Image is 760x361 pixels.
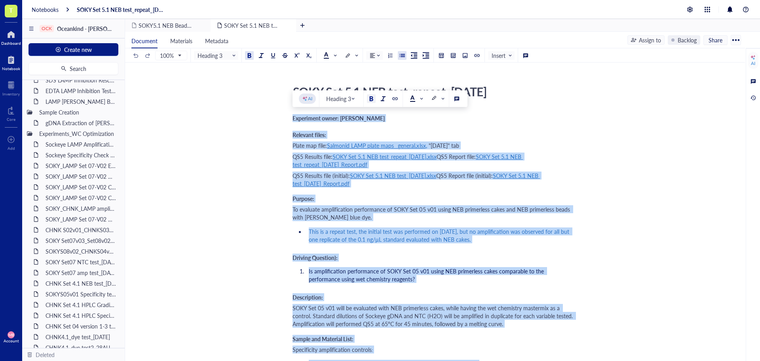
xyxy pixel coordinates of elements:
[42,139,120,150] div: Sockeye LAMP Amplification Test 1 [DATE]
[42,26,52,31] div: OCK
[28,43,118,56] button: Create new
[42,321,120,332] div: CHNK Set 04 version 1-3 test_[DATE]
[8,146,15,151] div: Add
[42,117,120,128] div: gDNA Extraction of [PERSON_NAME] Salmonidae Samples [DATE]
[2,53,20,71] a: Notebook
[4,338,19,343] div: Account
[703,35,728,45] button: Share
[42,256,120,267] div: SOKY Set07 NTC test_[DATE]
[160,52,181,59] span: 100%
[1,28,21,46] a: Dashboard
[42,96,120,107] div: LAMP [PERSON_NAME] Buffer Inhibition Evaluation [DATE]
[437,153,476,160] span: QS5 Report file:
[2,66,20,71] div: Notebook
[131,37,158,45] span: Document
[709,36,722,44] span: Share
[639,36,661,44] div: Assign to
[429,141,459,149] span: "[DATE]" tab
[57,25,133,32] span: Oceankind - [PERSON_NAME]
[42,74,120,86] div: SDS LAMP Inhibition Rescue [DATE]
[293,195,314,202] span: Purpose:
[293,153,523,168] span: SOKY Set 5.1 NEB test_repeat_[DATE]_Report.pdf
[309,267,545,283] span: Is amplification performance of SOKY Set 05 v01 using NEB primerless cakes comparable to the perf...
[293,304,574,328] span: SOKY Set 05 v01 will be evaluated with NEB primerless cakes, while having the wet chemistry maste...
[350,172,436,180] span: SOKY Set 5.1 NEB test_[DATE].xlsx
[36,128,120,139] div: Experiments_WC Optimization
[309,227,571,243] span: This is a repeat test, the initial test was performed on [DATE], but no amplification was observe...
[42,288,120,300] div: SOKYS05v01 Specificity test2 [DATE]
[42,278,120,289] div: CHNK Set 4.1 NEB test_[DATE]
[42,235,120,246] div: SOKY Set07v03_Set08v02 amplification test_[DATE]
[42,299,120,310] div: CHNK Set 4.1 HPLC Gradient Test [DATE]
[293,335,353,343] span: Sample and Material List:
[42,224,120,235] div: CHNK S02v01_CHNKS03v01 Specificity test [DATE]
[678,36,697,44] div: Backlog
[36,107,120,118] div: Sample Creation
[42,310,120,321] div: CHNK Set 4.1 HPLC Specificity confirmation [DATE]
[1,41,21,46] div: Dashboard
[42,267,120,278] div: SOKY Set07 amp test_[DATE]
[7,104,15,122] a: Core
[293,153,332,160] span: QS5 Results file:
[326,95,358,102] span: Heading 3
[42,203,120,214] div: SOKY_CHNK_LAMP amplification test 1_23JUL24
[372,346,373,353] span: :
[205,37,228,45] span: Metadata
[7,117,15,122] div: Core
[293,172,350,180] span: QS5 Results file (initial):
[751,60,755,67] div: AI
[42,214,120,225] div: SOKY_LAMP Set 07-V02 HPLC vs Standard and MgSO4 Titration [DATE]
[42,331,120,342] div: CHNK4.1_dye test_[DATE]
[289,82,571,101] div: SOKY Set 5.1 NEB test_repeat_[DATE]
[308,96,312,102] div: AI
[36,350,55,359] div: Deleted
[170,37,192,45] span: Materials
[293,293,323,301] span: Description:
[2,92,20,96] div: Inventory
[327,141,426,149] span: Salmonid LAMP plate maps_ general.xlsx
[198,52,236,59] span: Heading 3
[70,65,86,72] span: Search
[42,149,120,160] div: Sockeye Specificity Check 1 [DATE]
[426,141,427,149] span: ,
[42,181,120,193] div: SOKY_LAMP Set 07-V02 Confirmation [DATE]
[42,342,120,353] div: CHNK4.1_dye test2_28AUG24
[293,205,572,221] span: To evaluate amplification performance of SOKY Set 05 v01 using NEB primerless cakes and NEB prime...
[293,114,385,122] span: Experiment owner: [PERSON_NAME]
[77,6,166,13] a: SOKY Set 5.1 NEB test_repeat_[DATE]
[42,160,120,171] div: SOKY_LAMP Set 07-V02 Evaluation [DATE]
[293,131,326,139] span: Relevant files:
[332,153,436,160] span: SOKY Set 5.1 NEB test_repeat_[DATE].xlsx
[8,332,14,337] span: MB
[492,52,513,59] span: Insert
[9,5,13,15] span: T
[42,192,120,203] div: SOKY_LAMP Set 07-V02 Confirmation 2 [DATE]
[42,171,120,182] div: SOKY_LAMP Set 07-V02 Gradient Test [DATE]
[42,85,120,96] div: EDTA LAMP Inhibition Test [DATE]
[32,6,59,13] a: Notebooks
[293,172,540,187] span: SOKY Set 5.1 NEB test_[DATE]_Report.pdf
[293,254,338,262] span: Driving Question):
[293,141,327,149] span: Plate map file:
[28,62,118,75] button: Search
[436,172,493,180] span: QS5 Report file (initial):
[293,346,372,353] span: Specificity amplification controls
[42,246,120,257] div: SOKYS08v02_CHNKS04v01 Specificity test [DATE]
[64,46,92,53] span: Create new
[2,79,20,96] a: Inventory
